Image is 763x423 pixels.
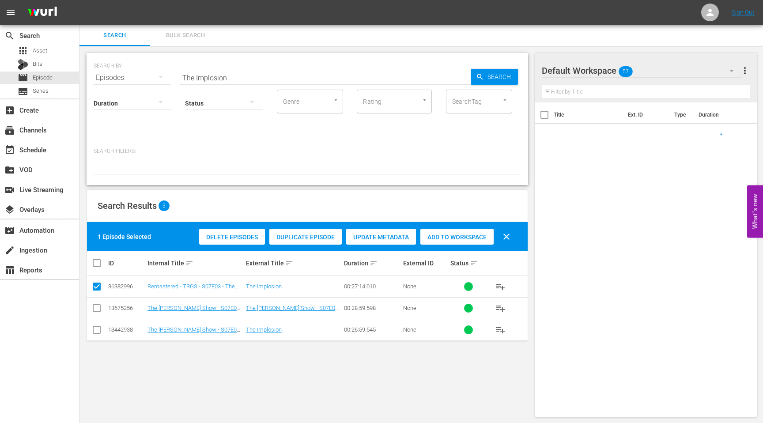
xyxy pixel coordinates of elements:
[403,260,448,267] div: External ID
[403,326,448,333] div: None
[21,2,64,23] img: ans4CAIJ8jUAAAAAAAAAAAAAAAAAAAAAAAAgQb4GAAAAAAAAAAAAAAAAAAAAAAAAJMjXAAAAAAAAAAAAAAAAAAAAAAAAgAT5G...
[108,283,145,290] div: 36382996
[344,283,400,290] div: 00:27:14.010
[94,147,521,155] p: Search Filters:
[269,234,342,241] span: Duplicate Episode
[4,225,15,236] span: Automation
[490,276,511,297] button: playlist_add
[420,96,429,104] button: Open
[18,59,28,70] div: Bits
[4,185,15,195] span: Live Streaming
[4,265,15,276] span: Reports
[471,69,518,85] button: Search
[155,30,215,41] span: Bulk Search
[185,259,193,267] span: sort
[403,305,448,311] div: None
[740,60,750,81] button: more_vert
[4,105,15,116] span: Create
[344,258,400,268] div: Duration
[732,9,755,16] a: Sign Out
[490,298,511,319] button: playlist_add
[332,96,340,104] button: Open
[554,102,623,127] th: Title
[199,229,265,245] button: Delete Episodes
[18,86,28,97] span: Series
[159,200,170,211] span: 3
[619,62,633,81] span: 57
[450,258,487,268] div: Status
[344,326,400,333] div: 00:26:59.545
[147,283,238,296] a: Remastered - TRGS - S07E03 - The Implosion
[285,259,293,267] span: sort
[501,231,512,242] span: clear
[501,96,509,104] button: Open
[4,165,15,175] span: VOD
[420,229,494,245] button: Add to Workspace
[108,305,145,311] div: 13675256
[495,281,506,292] span: playlist_add
[4,245,15,256] span: Ingestion
[98,232,151,241] div: 1 Episode Selected
[98,200,157,211] span: Search Results
[199,234,265,241] span: Delete Episodes
[246,326,282,333] a: The Implosion
[470,259,478,267] span: sort
[246,258,342,268] div: External Title
[246,305,341,318] a: The [PERSON_NAME] Show - S07E03 - The Implosion
[403,283,448,290] div: None
[33,46,47,55] span: Asset
[246,283,282,290] a: The Implosion
[496,226,517,247] button: clear
[542,58,742,83] div: Default Workspace
[623,102,669,127] th: Ext. ID
[4,125,15,136] span: Channels
[108,326,145,333] div: 13442938
[484,69,518,85] span: Search
[693,102,746,127] th: Duration
[495,303,506,313] span: playlist_add
[85,30,145,41] span: Search
[4,145,15,155] span: Schedule
[346,229,416,245] button: Update Metadata
[147,326,243,340] a: The [PERSON_NAME] Show - S07E03 - The Implosion - ROKU
[495,325,506,335] span: playlist_add
[420,234,494,241] span: Add to Workspace
[94,65,171,90] div: Episodes
[370,259,378,267] span: sort
[5,7,16,18] span: menu
[269,229,342,245] button: Duplicate Episode
[147,305,243,318] a: The [PERSON_NAME] Show - S07E03 - The Implosion - SAMSUNG
[33,60,42,68] span: Bits
[147,258,243,268] div: Internal Title
[490,319,511,340] button: playlist_add
[33,87,49,95] span: Series
[346,234,416,241] span: Update Metadata
[4,30,15,41] span: Search
[18,45,28,56] span: Asset
[344,305,400,311] div: 00:28:59.598
[108,260,145,267] div: ID
[33,73,53,82] span: Episode
[669,102,693,127] th: Type
[747,185,763,238] button: Open Feedback Widget
[4,204,15,215] span: Overlays
[740,65,750,76] span: more_vert
[18,72,28,83] span: Episode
